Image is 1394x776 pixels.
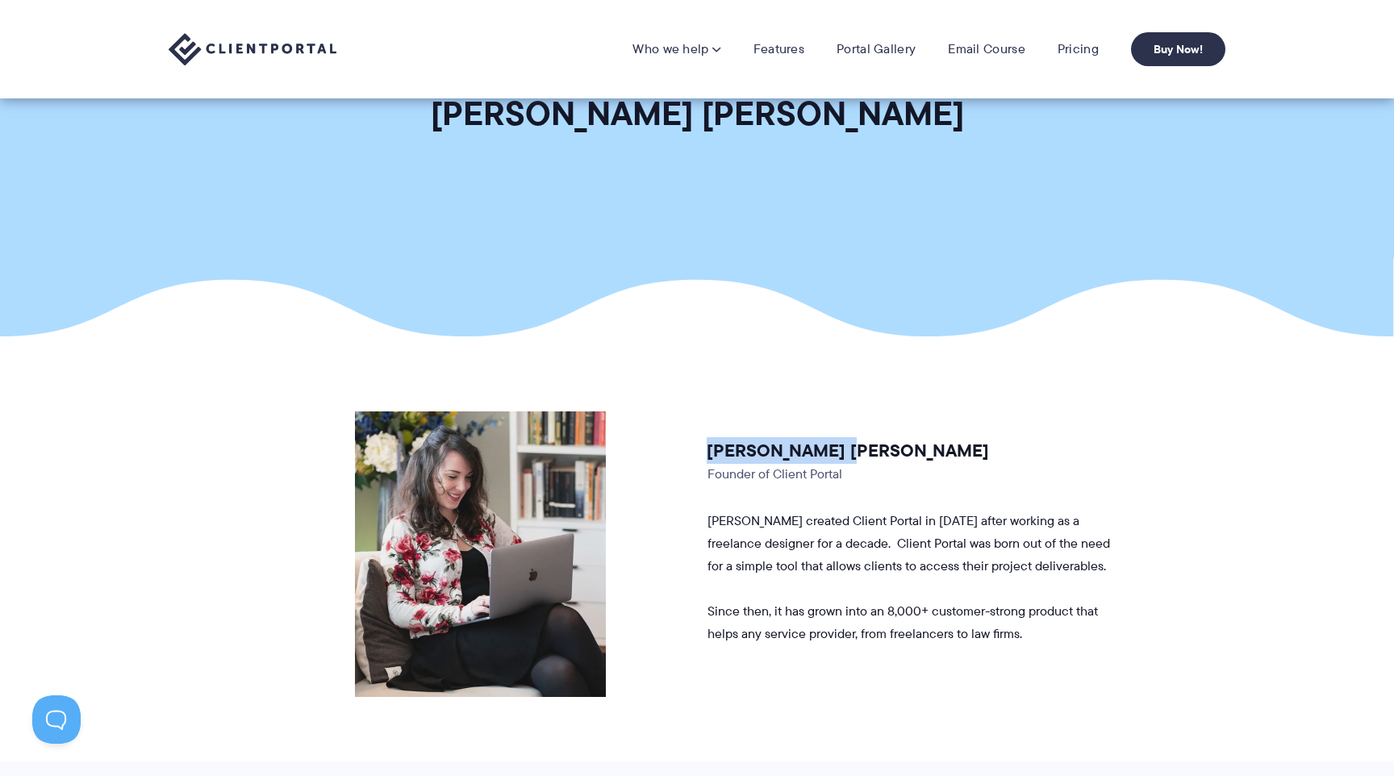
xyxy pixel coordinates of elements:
[948,41,1025,57] a: Email Course
[355,411,606,697] img: laura-elizabeth-311
[837,41,916,57] a: Portal Gallery
[431,92,964,135] h1: [PERSON_NAME] [PERSON_NAME]
[632,41,720,57] a: Who we help
[32,695,81,744] iframe: Toggle Customer Support
[1131,32,1225,66] a: Buy Now!
[1058,41,1099,57] a: Pricing
[707,440,1112,462] h3: [PERSON_NAME] [PERSON_NAME]
[707,511,1110,575] span: [PERSON_NAME] created Client Portal in [DATE] after working as a freelance designer for a decade....
[753,41,804,57] a: Features
[707,602,1098,643] span: Since then, it has grown into an 8,000+ customer-strong product that helps any service provider, ...
[707,463,1111,486] p: Founder of Client Portal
